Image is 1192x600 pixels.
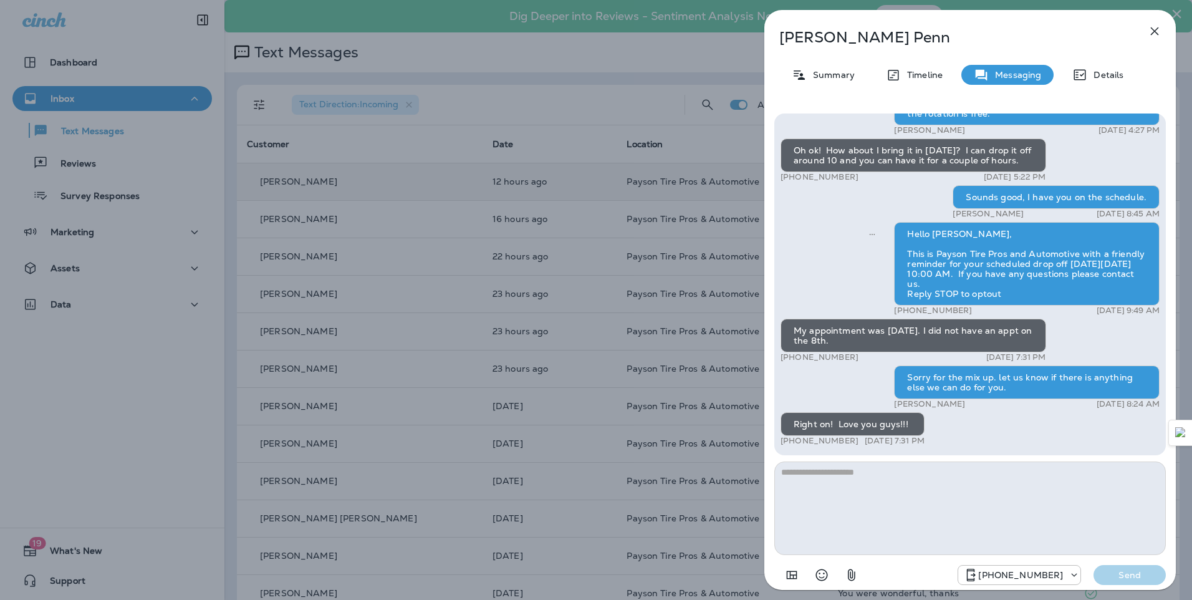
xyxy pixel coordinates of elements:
[779,29,1120,46] p: [PERSON_NAME] Penn
[894,365,1160,399] div: Sorry for the mix up. let us know if there is anything else we can do for you.
[779,563,804,588] button: Add in a premade template
[781,172,858,182] p: [PHONE_NUMBER]
[1087,70,1123,80] p: Details
[1175,427,1186,438] img: Detect Auto
[894,306,972,316] p: [PHONE_NUMBER]
[781,352,858,362] p: [PHONE_NUMBER]
[894,125,965,135] p: [PERSON_NAME]
[978,570,1063,580] p: [PHONE_NUMBER]
[953,185,1160,209] div: Sounds good, I have you on the schedule.
[989,70,1041,80] p: Messaging
[984,172,1046,182] p: [DATE] 5:22 PM
[1098,125,1160,135] p: [DATE] 4:27 PM
[894,399,965,409] p: [PERSON_NAME]
[781,319,1046,352] div: My appointment was [DATE]. I did not have an appt on the 8th.
[953,209,1024,219] p: [PERSON_NAME]
[809,563,834,588] button: Select an emoji
[901,70,943,80] p: Timeline
[894,222,1160,306] div: Hello [PERSON_NAME], This is Payson Tire Pros and Automotive with a friendly reminder for your sc...
[1097,399,1160,409] p: [DATE] 8:24 AM
[807,70,855,80] p: Summary
[781,436,858,446] p: [PHONE_NUMBER]
[781,138,1046,172] div: Oh ok! How about I bring it in [DATE]? I can drop it off around 10 and you can have it for a coup...
[1097,306,1160,316] p: [DATE] 9:49 AM
[781,412,925,436] div: Right on! Love you guys!!!
[1097,209,1160,219] p: [DATE] 8:45 AM
[869,228,875,239] span: Sent
[865,436,925,446] p: [DATE] 7:31 PM
[958,568,1080,583] div: +1 (928) 260-4498
[986,352,1046,362] p: [DATE] 7:31 PM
